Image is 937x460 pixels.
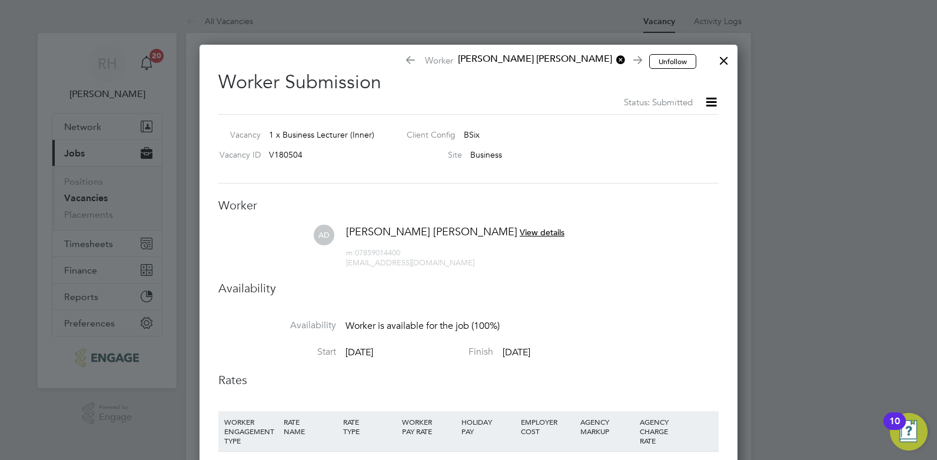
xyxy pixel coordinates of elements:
div: WORKER PAY RATE [399,411,458,442]
div: RATE TYPE [340,411,400,442]
h3: Availability [218,281,719,296]
label: Start [218,346,336,358]
label: Vacancy [214,129,261,140]
div: WORKER ENGAGEMENT TYPE [221,411,281,451]
h3: Worker [218,198,719,213]
span: 07859014400 [346,248,400,258]
label: Client Config [397,129,456,140]
span: V180504 [269,149,303,160]
span: AD [314,225,334,245]
span: [DATE] [503,346,530,358]
label: Site [397,149,462,160]
div: RATE NAME [281,411,340,442]
span: [PERSON_NAME] [PERSON_NAME] [453,53,626,66]
button: Unfollow [649,54,696,69]
span: BSix [464,129,480,140]
span: 1 x Business Lecturer (Inner) [269,129,374,140]
span: [PERSON_NAME] [PERSON_NAME] [346,225,517,238]
div: 10 [889,421,900,436]
h2: Worker Submission [218,61,719,109]
h3: Rates [218,372,719,388]
span: [EMAIL_ADDRESS][DOMAIN_NAME] [346,258,474,268]
div: EMPLOYER COST [518,411,577,442]
span: Worker is available for the job (100%) [345,320,500,332]
div: HOLIDAY PAY [458,411,518,442]
div: AGENCY CHARGE RATE [637,411,676,451]
label: Availability [218,319,336,332]
span: Status: Submitted [624,96,693,108]
span: Worker [404,53,640,69]
span: Business [470,149,502,160]
label: Finish [376,346,493,358]
label: Vacancy ID [214,149,261,160]
div: AGENCY MARKUP [577,411,637,442]
span: m: [346,248,355,258]
span: View details [520,227,564,238]
span: [DATE] [345,346,373,358]
button: Open Resource Center, 10 new notifications [890,413,928,451]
